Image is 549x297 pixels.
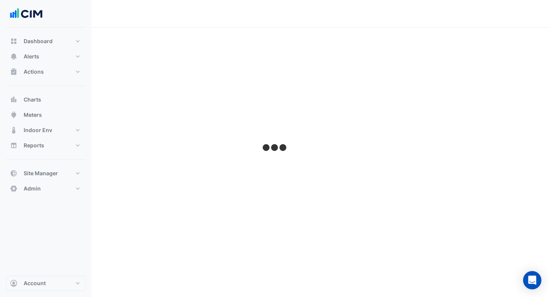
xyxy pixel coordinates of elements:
span: Alerts [24,53,39,60]
button: Charts [6,92,85,107]
span: Meters [24,111,42,119]
button: Indoor Env [6,123,85,138]
span: Dashboard [24,37,53,45]
img: Company Logo [9,6,43,21]
app-icon: Actions [10,68,18,76]
app-icon: Dashboard [10,37,18,45]
button: Dashboard [6,34,85,49]
button: Site Manager [6,166,85,181]
app-icon: Reports [10,142,18,149]
button: Actions [6,64,85,79]
button: Meters [6,107,85,123]
span: Indoor Env [24,126,52,134]
app-icon: Site Manager [10,169,18,177]
span: Actions [24,68,44,76]
button: Admin [6,181,85,196]
app-icon: Charts [10,96,18,103]
app-icon: Alerts [10,53,18,60]
span: Charts [24,96,41,103]
span: Site Manager [24,169,58,177]
app-icon: Indoor Env [10,126,18,134]
span: Admin [24,185,41,192]
button: Reports [6,138,85,153]
span: Reports [24,142,44,149]
div: Open Intercom Messenger [523,271,541,289]
app-icon: Admin [10,185,18,192]
span: Account [24,279,46,287]
button: Alerts [6,49,85,64]
button: Account [6,276,85,291]
app-icon: Meters [10,111,18,119]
